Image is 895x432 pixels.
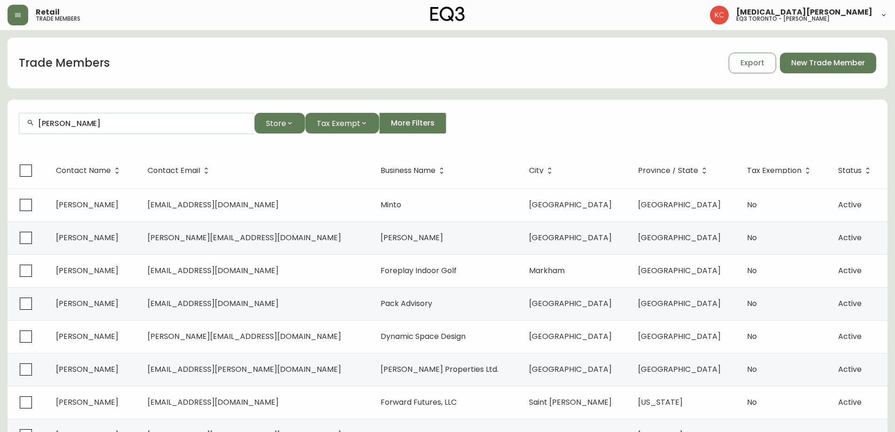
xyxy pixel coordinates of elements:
[791,58,865,68] span: New Trade Member
[638,199,721,210] span: [GEOGRAPHIC_DATA]
[529,265,565,276] span: Markham
[740,58,764,68] span: Export
[529,199,612,210] span: [GEOGRAPHIC_DATA]
[148,298,279,309] span: [EMAIL_ADDRESS][DOMAIN_NAME]
[148,364,341,375] span: [EMAIL_ADDRESS][PERSON_NAME][DOMAIN_NAME]
[56,168,111,173] span: Contact Name
[430,7,465,22] img: logo
[381,364,498,375] span: [PERSON_NAME] Properties Ltd.
[838,166,874,175] span: Status
[838,364,862,375] span: Active
[391,118,435,128] span: More Filters
[638,166,710,175] span: Province / State
[38,119,247,128] input: Search
[838,265,862,276] span: Active
[36,16,80,22] h5: trade members
[838,331,862,342] span: Active
[254,113,305,134] button: Store
[148,331,341,342] span: [PERSON_NAME][EMAIL_ADDRESS][DOMAIN_NAME]
[838,298,862,309] span: Active
[381,199,401,210] span: Minto
[56,331,118,342] span: [PERSON_NAME]
[148,166,212,175] span: Contact Email
[529,168,544,173] span: City
[638,397,683,408] span: [US_STATE]
[529,166,556,175] span: City
[56,265,118,276] span: [PERSON_NAME]
[838,199,862,210] span: Active
[56,397,118,408] span: [PERSON_NAME]
[148,397,279,408] span: [EMAIL_ADDRESS][DOMAIN_NAME]
[747,232,757,243] span: No
[747,168,802,173] span: Tax Exemption
[56,364,118,375] span: [PERSON_NAME]
[747,265,757,276] span: No
[381,397,457,408] span: Forward Futures, LLC
[381,298,432,309] span: Pack Advisory
[710,6,729,24] img: 6487344ffbf0e7f3b216948508909409
[317,118,360,129] span: Tax Exempt
[838,397,862,408] span: Active
[379,113,446,134] button: More Filters
[148,199,279,210] span: [EMAIL_ADDRESS][DOMAIN_NAME]
[638,232,721,243] span: [GEOGRAPHIC_DATA]
[148,232,341,243] span: [PERSON_NAME][EMAIL_ADDRESS][DOMAIN_NAME]
[36,8,60,16] span: Retail
[780,53,876,73] button: New Trade Member
[381,168,436,173] span: Business Name
[56,298,118,309] span: [PERSON_NAME]
[638,331,721,342] span: [GEOGRAPHIC_DATA]
[56,199,118,210] span: [PERSON_NAME]
[729,53,776,73] button: Export
[747,364,757,375] span: No
[529,298,612,309] span: [GEOGRAPHIC_DATA]
[736,16,830,22] h5: eq3 toronto - [PERSON_NAME]
[56,166,123,175] span: Contact Name
[529,364,612,375] span: [GEOGRAPHIC_DATA]
[305,113,379,134] button: Tax Exempt
[19,55,110,71] h1: Trade Members
[638,364,721,375] span: [GEOGRAPHIC_DATA]
[747,298,757,309] span: No
[638,298,721,309] span: [GEOGRAPHIC_DATA]
[529,397,612,408] span: Saint [PERSON_NAME]
[266,118,286,129] span: Store
[381,232,443,243] span: [PERSON_NAME]
[56,232,118,243] span: [PERSON_NAME]
[747,331,757,342] span: No
[747,166,814,175] span: Tax Exemption
[838,168,862,173] span: Status
[148,265,279,276] span: [EMAIL_ADDRESS][DOMAIN_NAME]
[529,232,612,243] span: [GEOGRAPHIC_DATA]
[148,168,200,173] span: Contact Email
[381,265,457,276] span: Foreplay Indoor Golf
[381,166,448,175] span: Business Name
[747,397,757,408] span: No
[529,331,612,342] span: [GEOGRAPHIC_DATA]
[381,331,466,342] span: Dynamic Space Design
[638,265,721,276] span: [GEOGRAPHIC_DATA]
[736,8,872,16] span: [MEDICAL_DATA][PERSON_NAME]
[747,199,757,210] span: No
[838,232,862,243] span: Active
[638,168,698,173] span: Province / State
